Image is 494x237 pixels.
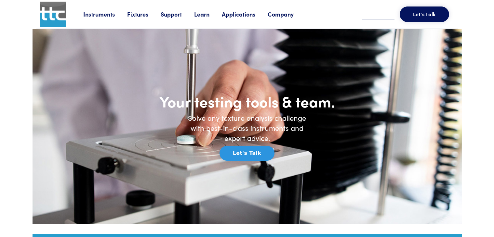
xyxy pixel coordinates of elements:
button: Let's Talk [400,6,449,22]
a: Fixtures [127,10,161,18]
a: Applications [222,10,268,18]
a: Learn [194,10,222,18]
a: Company [268,10,306,18]
h6: Solve any texture analysis challenge with best-in-class instruments and expert advice. [182,113,312,143]
img: ttc_logo_1x1_v1.0.png [40,2,66,27]
button: Let's Talk [220,146,274,161]
a: Instruments [83,10,127,18]
h1: Your testing tools & team. [117,92,377,111]
a: Support [161,10,194,18]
